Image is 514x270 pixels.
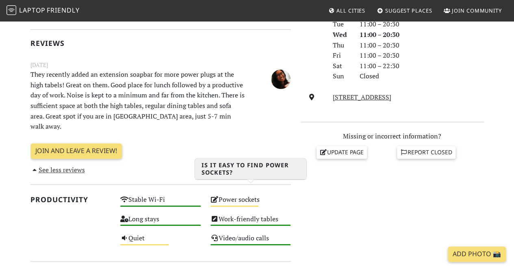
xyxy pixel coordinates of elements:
a: LaptopFriendly LaptopFriendly [7,4,80,18]
div: 11:00 – 20:30 [355,40,489,51]
a: Report closed [397,146,455,158]
div: 11:00 – 20:30 [355,30,489,40]
h2: Productivity [30,195,111,204]
div: Closed [355,71,489,82]
div: Wed [328,30,355,40]
div: Sat [328,61,355,71]
img: 1860-jan.jpg [271,69,291,89]
p: They recently added an extension soapbar for more power plugs at the high tabels! Great on them. ... [26,69,251,132]
a: Join Community [440,3,505,18]
span: All Cities [336,7,365,14]
img: LaptopFriendly [7,5,16,15]
div: Fri [328,50,355,61]
span: Friendly [47,6,79,15]
a: All Cities [325,3,369,18]
span: Jan Relador [271,74,291,83]
div: 11:00 – 20:30 [355,19,489,30]
a: See less reviews [30,165,85,174]
div: Video/audio calls [206,232,296,252]
h3: Is it easy to find power sockets? [195,158,306,179]
span: Laptop [19,6,46,15]
a: [STREET_ADDRESS] [333,93,391,102]
div: Work-friendly tables [206,213,296,233]
a: Add Photo 📸 [448,246,506,262]
div: Power sockets [206,194,296,213]
div: Quiet [115,232,206,252]
a: Join and leave a review! [30,143,122,159]
small: [DATE] [26,60,296,69]
div: Stable Wi-Fi [115,194,206,213]
a: Suggest Places [374,3,436,18]
p: Missing or incorrect information? [301,131,484,142]
div: Tue [328,19,355,30]
div: Sun [328,71,355,82]
span: Join Community [452,7,502,14]
a: Update page [317,146,367,158]
div: Long stays [115,213,206,233]
div: 11:00 – 20:30 [355,50,489,61]
div: Thu [328,40,355,51]
span: Suggest Places [385,7,432,14]
h2: Reviews [30,39,291,48]
div: 11:00 – 22:30 [355,61,489,71]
